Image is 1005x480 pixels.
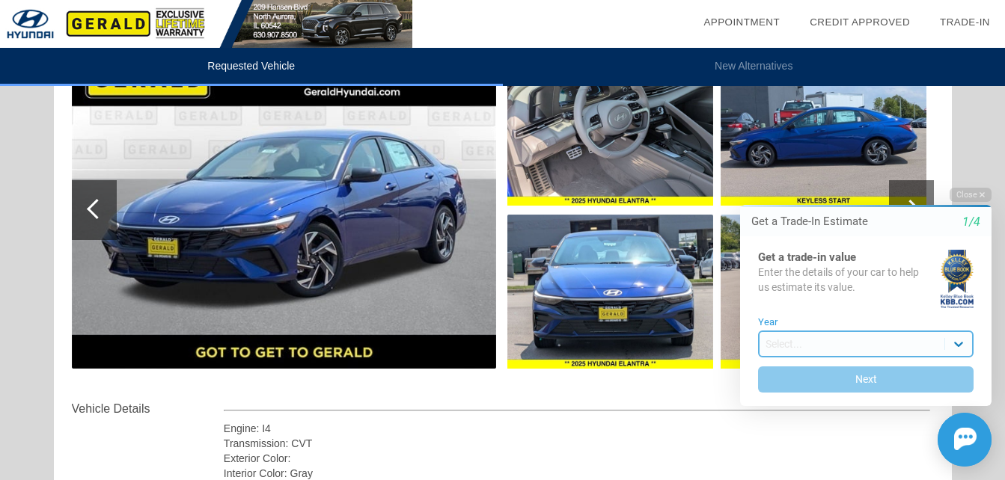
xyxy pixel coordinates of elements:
[224,421,931,436] div: Engine: I4
[224,436,931,451] div: Transmission: CVT
[703,16,780,28] a: Appointment
[72,400,224,418] div: Vehicle Details
[940,16,990,28] a: Trade-In
[810,16,910,28] a: Credit Approved
[224,451,931,466] div: Exterior Color:
[709,174,1005,480] iframe: Chat Assistance
[507,215,713,369] img: New-2025-Hyundai-Elantra-SELSPORT-ID25194338003-aHR0cDovL2ltYWdlcy51bml0c2ludmVudG9yeS5jb20vdXBsb...
[721,52,926,206] img: New-2025-Hyundai-Elantra-SELSPORT-ID25194338006-aHR0cDovL2ltYWdlcy51bml0c2ludmVudG9yeS5jb20vdXBsb...
[72,52,496,369] img: New-2025-Hyundai-Elantra-SELSPORT-ID25194337994-aHR0cDovL2ltYWdlcy51bml0c2ludmVudG9yeS5jb20vdXBsb...
[507,52,713,206] img: New-2025-Hyundai-Elantra-SELSPORT-ID25194337997-aHR0cDovL2ltYWdlcy51bml0c2ludmVudG9yeS5jb20vdXBsb...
